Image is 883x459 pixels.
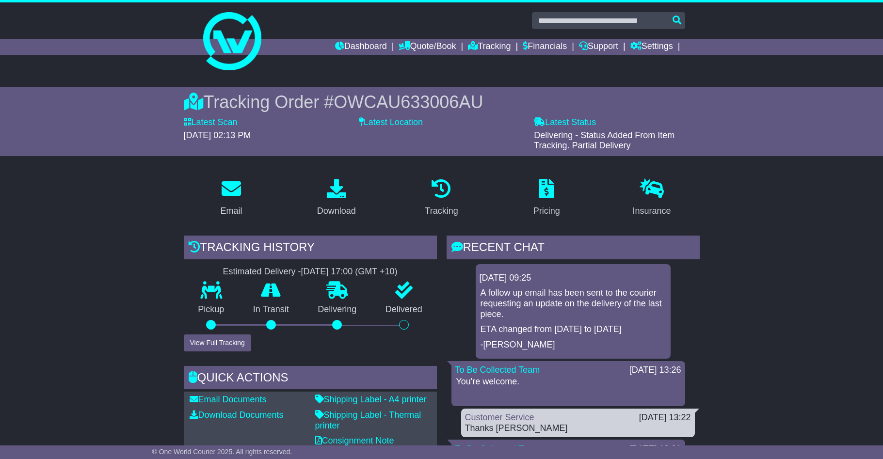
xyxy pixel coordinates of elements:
p: In Transit [239,304,304,315]
div: [DATE] 13:22 [639,412,691,423]
a: Shipping Label - Thermal printer [315,410,421,430]
a: Dashboard [335,39,387,55]
p: A follow up email has been sent to the courier requesting an update on the delivery of the last p... [481,288,666,319]
a: Shipping Label - A4 printer [315,395,427,404]
div: Quick Actions [184,366,437,392]
div: Email [220,205,242,218]
div: [DATE] 09:25 [480,273,667,284]
a: Insurance [626,175,677,221]
button: View Full Tracking [184,334,251,351]
p: Delivering [304,304,371,315]
div: [DATE] 17:00 (GMT +10) [301,267,398,277]
a: Download [311,175,362,221]
a: Financials [523,39,567,55]
p: Delivered [371,304,437,315]
div: [DATE] 13:26 [629,365,681,376]
p: You're welcome. [456,377,680,387]
div: [DATE] 13:21 [629,443,681,454]
div: Pricing [533,205,560,218]
div: Tracking [425,205,458,218]
div: Tracking Order # [184,92,700,112]
a: Email [214,175,248,221]
a: Pricing [527,175,566,221]
p: Pickup [184,304,239,315]
div: RECENT CHAT [447,236,700,262]
a: Settings [630,39,673,55]
a: To Be Collected Team [455,443,540,453]
div: Insurance [633,205,671,218]
label: Latest Scan [184,117,238,128]
div: Thanks [PERSON_NAME] [465,423,691,434]
span: [DATE] 02:13 PM [184,130,251,140]
span: OWCAU633006AU [334,92,483,112]
a: Tracking [468,39,511,55]
a: Tracking [418,175,464,221]
div: Tracking history [184,236,437,262]
label: Latest Status [534,117,596,128]
a: Consignment Note [315,436,394,445]
a: Email Documents [190,395,267,404]
a: Customer Service [465,412,534,422]
div: Download [317,205,356,218]
p: ETA changed from [DATE] to [DATE] [481,324,666,335]
a: To Be Collected Team [455,365,540,375]
a: Quote/Book [399,39,456,55]
label: Latest Location [359,117,423,128]
a: Download Documents [190,410,284,420]
p: -[PERSON_NAME] [481,340,666,350]
a: Support [579,39,618,55]
span: © One World Courier 2025. All rights reserved. [152,448,292,456]
span: Delivering - Status Added From Item Tracking. Partial Delivery [534,130,674,151]
div: Estimated Delivery - [184,267,437,277]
